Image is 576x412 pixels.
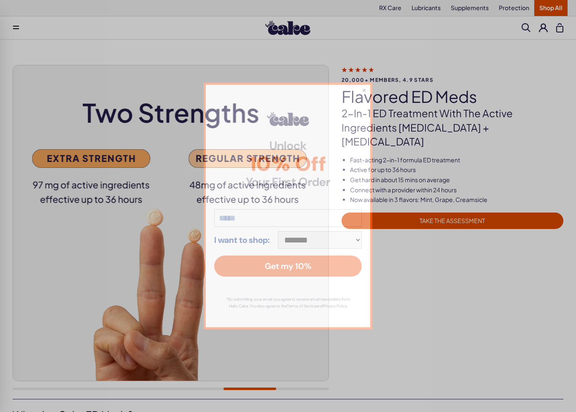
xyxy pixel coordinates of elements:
strong: Unlock [214,140,362,152]
img: Hello Cake [267,112,309,126]
a: Terms of Service [287,303,316,309]
strong: Your First Order [214,176,362,188]
button: Get my 10% [214,256,362,277]
p: *By submitting your email you agree to receive email newsletters from Hello Cake. You also agree ... [223,296,353,310]
button: × [362,86,366,94]
strong: I want to shop: [214,235,270,245]
a: Privacy Policy [323,303,347,309]
span: 10% Off [214,154,362,174]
